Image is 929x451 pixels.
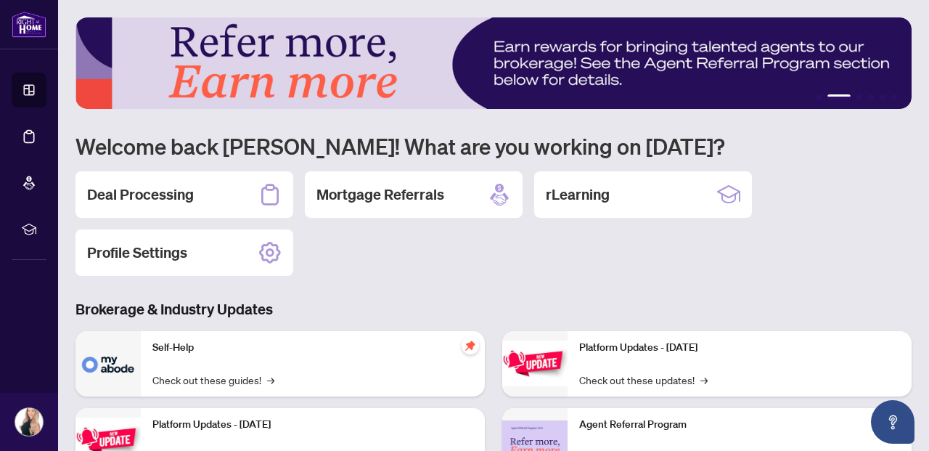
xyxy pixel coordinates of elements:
[579,417,900,433] p: Agent Referral Program
[75,17,912,109] img: Slide 1
[502,341,568,386] img: Platform Updates - June 23, 2025
[579,340,900,356] p: Platform Updates - [DATE]
[700,372,708,388] span: →
[546,184,610,205] h2: rLearning
[891,94,897,100] button: 6
[267,372,274,388] span: →
[75,132,912,160] h1: Welcome back [PERSON_NAME]! What are you working on [DATE]?
[316,184,444,205] h2: Mortgage Referrals
[880,94,885,100] button: 5
[75,331,141,397] img: Self-Help
[87,184,194,205] h2: Deal Processing
[868,94,874,100] button: 4
[87,243,187,263] h2: Profile Settings
[15,408,43,436] img: Profile Icon
[827,94,851,100] button: 2
[579,372,708,388] a: Check out these updates!→
[75,299,912,320] h3: Brokerage & Industry Updates
[152,340,473,356] p: Self-Help
[462,337,479,354] span: pushpin
[871,400,914,444] button: Open asap
[152,372,274,388] a: Check out these guides!→
[12,11,46,38] img: logo
[152,417,473,433] p: Platform Updates - [DATE]
[816,94,822,100] button: 1
[856,94,862,100] button: 3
